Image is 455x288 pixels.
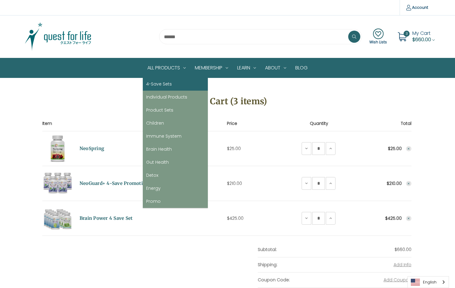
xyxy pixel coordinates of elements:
a: About [260,58,291,78]
strong: $210.00 [387,180,402,186]
span: $425.00 [227,215,244,221]
strong: $425.00 [385,215,402,221]
span: $210.00 [227,180,242,186]
a: NeoGuard+ 4-Save Promotion [80,180,149,187]
a: Product Sets [143,104,208,117]
a: NeoSpring [80,145,104,152]
th: Price [227,120,288,131]
button: Remove NeoSpring from cart [406,146,411,152]
div: Language [408,276,449,288]
img: Quest Group [20,22,96,52]
span: $660.00 [412,36,431,43]
span: My Cart [412,30,430,37]
button: Remove Brain Power 4 Save Set from cart [406,216,411,221]
span: $25.00 [227,146,241,152]
a: Energy [143,182,208,195]
input: NeoSpring [312,142,325,155]
a: Immune System [143,130,208,143]
strong: $25.00 [388,146,402,152]
span: Add Info [394,262,411,268]
h1: Your Cart (3 items) [42,95,412,108]
th: Total [350,120,411,131]
aside: Language selected: English [408,276,449,288]
a: Brain Health [143,143,208,156]
a: Brain Power 4 Save Set [80,215,133,222]
a: Detox [143,169,208,182]
input: Brain Power 4 Save Set [312,212,325,225]
a: Promo [143,195,208,208]
a: Cart with 3 items [412,30,435,43]
button: Add Coupon [384,277,411,283]
a: Wish Lists [369,28,387,45]
strong: Subtotal: [258,246,277,253]
strong: Shipping: [258,262,277,268]
strong: Coupon Code: [258,277,290,283]
a: All Products [143,58,190,78]
a: English [408,276,449,288]
a: Membership [190,58,233,78]
button: Remove NeoGuard+ 4-Save Promotion from cart [406,181,411,186]
th: Quantity [288,120,350,131]
span: $660.00 [394,246,411,253]
a: Children [143,117,208,130]
th: Item [42,120,227,131]
input: NeoGuard+ 4-Save Promotion [312,177,325,190]
a: 4-Save Sets [143,78,208,91]
a: Blog [291,58,312,78]
a: Gut Health [143,156,208,169]
a: Individual Products [143,91,208,104]
button: Add Info [394,262,411,268]
span: 3 [404,31,410,37]
a: Learn [233,58,260,78]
